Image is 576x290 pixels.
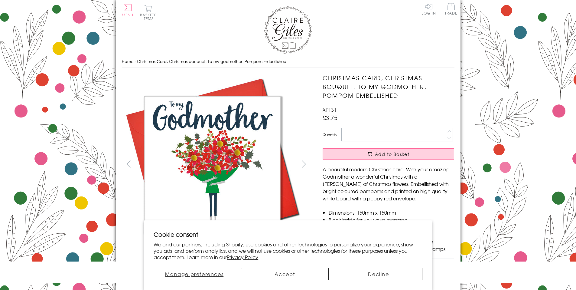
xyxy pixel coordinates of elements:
[311,74,492,255] img: Christmas Card, Christmas bouquet, To my godmother, Pompom Embellished
[122,12,134,18] span: Menu
[323,106,337,113] span: XP131
[154,268,235,280] button: Manage preferences
[143,12,157,21] span: 0 items
[375,151,409,157] span: Add to Basket
[421,3,436,15] a: Log In
[165,270,223,278] span: Manage preferences
[122,74,303,255] img: Christmas Card, Christmas bouquet, To my godmother, Pompom Embellished
[122,4,134,17] button: Menu
[329,209,454,216] li: Dimensions: 150mm x 150mm
[264,6,312,54] img: Claire Giles Greetings Cards
[135,58,136,64] span: ›
[140,5,157,20] button: Basket0 items
[445,3,457,16] a: Trade
[122,157,135,171] button: prev
[323,74,454,100] h1: Christmas Card, Christmas bouquet, To my godmother, Pompom Embellished
[137,58,286,64] span: Christmas Card, Christmas bouquet, To my godmother, Pompom Embellished
[335,268,422,280] button: Decline
[122,55,454,68] nav: breadcrumbs
[227,253,258,261] a: Privacy Policy
[323,132,337,137] label: Quantity
[297,157,311,171] button: next
[329,216,454,223] li: Blank inside for your own message
[122,58,133,64] a: Home
[323,148,454,160] button: Add to Basket
[241,268,329,280] button: Accept
[323,166,454,202] p: A beautiful modern Christmas card. Wish your amazing Godmother a wonderful Christmas with a [PERS...
[154,230,422,239] h2: Cookie consent
[154,241,422,260] p: We and our partners, including Shopify, use cookies and other technologies to personalize your ex...
[445,3,457,15] span: Trade
[323,113,337,122] span: £3.75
